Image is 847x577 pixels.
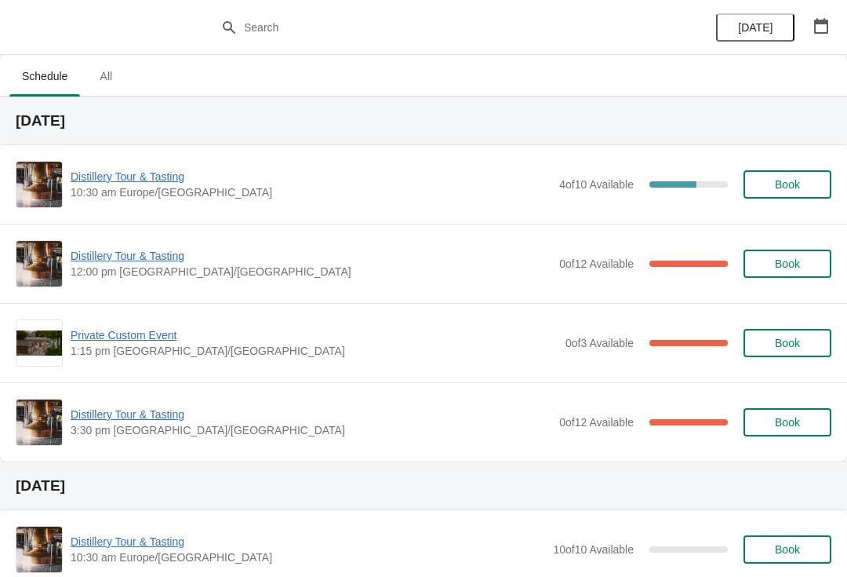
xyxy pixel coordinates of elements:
img: Distillery Tour & Tasting | | 3:30 pm Europe/London [16,400,62,445]
h2: [DATE] [16,478,831,494]
span: Distillery Tour & Tasting [71,169,551,184]
span: 4 of 10 Available [559,178,634,191]
span: Book [775,337,800,349]
button: Book [743,250,831,278]
span: 10:30 am Europe/[GEOGRAPHIC_DATA] [71,184,551,200]
span: Book [775,257,800,270]
span: 12:00 pm [GEOGRAPHIC_DATA]/[GEOGRAPHIC_DATA] [71,264,551,279]
span: 3:30 pm [GEOGRAPHIC_DATA]/[GEOGRAPHIC_DATA] [71,422,551,438]
span: 10 of 10 Available [553,543,634,556]
span: Book [775,178,800,191]
span: [DATE] [738,21,772,34]
button: Book [743,408,831,436]
span: Private Custom Event [71,327,558,343]
span: Book [775,543,800,556]
button: Book [743,329,831,357]
span: 10:30 am Europe/[GEOGRAPHIC_DATA] [71,550,545,565]
span: Distillery Tour & Tasting [71,534,545,550]
button: Book [743,535,831,564]
button: [DATE] [716,13,794,42]
span: 1:15 pm [GEOGRAPHIC_DATA]/[GEOGRAPHIC_DATA] [71,343,558,359]
span: Book [775,416,800,429]
img: Private Custom Event | | 1:15 pm Europe/London [16,330,62,356]
img: Distillery Tour & Tasting | | 12:00 pm Europe/London [16,241,62,287]
img: Distillery Tour & Tasting | | 10:30 am Europe/London [16,527,62,572]
img: Distillery Tour & Tasting | | 10:30 am Europe/London [16,162,62,207]
span: Distillery Tour & Tasting [71,248,551,264]
span: 0 of 3 Available [565,337,634,349]
input: Search [243,13,635,42]
span: 0 of 12 Available [559,416,634,429]
span: 0 of 12 Available [559,257,634,270]
span: Distillery Tour & Tasting [71,407,551,422]
span: All [86,62,125,90]
span: Schedule [9,62,80,90]
h2: [DATE] [16,113,831,129]
button: Book [743,170,831,199]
